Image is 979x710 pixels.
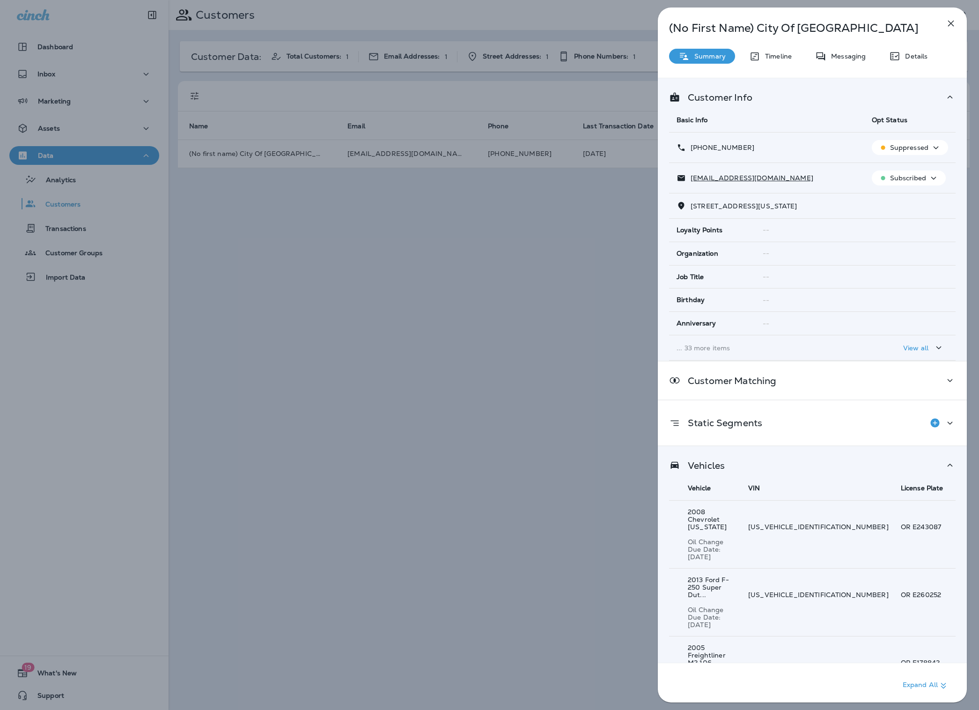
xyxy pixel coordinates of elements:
[688,538,736,561] p: Oil Change Due Date: [DATE]
[690,52,726,60] p: Summary
[748,591,889,599] p: [US_VEHICLE_IDENTIFICATION_NUMBER]
[688,576,729,599] span: F-250 Super Dut...
[680,94,752,101] p: Customer Info
[680,377,776,385] p: Customer Matching
[677,296,705,304] span: Birthday
[686,174,813,182] p: [EMAIL_ADDRESS][DOMAIN_NAME]
[677,250,718,258] span: Organization
[899,339,948,356] button: View all
[688,606,736,629] p: Oil Change Due Date: [DATE]
[748,484,760,492] span: VIN
[926,414,944,432] button: Add to Static Segment
[688,508,736,531] p: 2008
[686,144,754,151] p: [PHONE_NUMBER]
[872,140,948,155] button: Suppressed
[688,523,727,531] span: [US_STATE]
[899,677,953,694] button: Expand All
[677,273,704,281] span: Job Title
[691,202,797,210] span: [STREET_ADDRESS][US_STATE]
[748,523,889,531] p: [US_VEHICLE_IDENTIFICATION_NUMBER]
[688,651,726,659] span: Freightliner
[677,344,857,352] p: ... 33 more items
[677,116,707,124] span: Basic Info
[903,680,949,691] p: Expand All
[760,52,792,60] p: Timeline
[677,319,716,327] span: Anniversary
[688,644,736,666] p: 2005
[901,659,956,666] p: OR E178842
[680,462,725,469] p: Vehicles
[872,116,907,124] span: Opt Status
[763,249,769,258] span: --
[688,576,736,599] p: 2013
[688,515,720,524] span: Chevrolet
[901,591,956,599] p: OR E260252
[688,484,711,492] span: Vehicle
[901,523,956,531] p: OR E243087
[688,658,712,667] span: M2 106
[705,576,720,584] span: Ford
[677,226,722,234] span: Loyalty Points
[763,273,769,281] span: --
[872,170,946,185] button: Subscribed
[680,419,762,427] p: Static Segments
[826,52,866,60] p: Messaging
[669,22,925,35] p: (No First Name) City Of [GEOGRAPHIC_DATA]
[763,296,769,304] span: --
[900,52,927,60] p: Details
[901,484,943,492] span: License Plate
[903,344,928,352] p: View all
[890,144,928,151] p: Suppressed
[890,174,926,182] p: Subscribed
[763,226,769,234] span: --
[763,319,769,328] span: --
